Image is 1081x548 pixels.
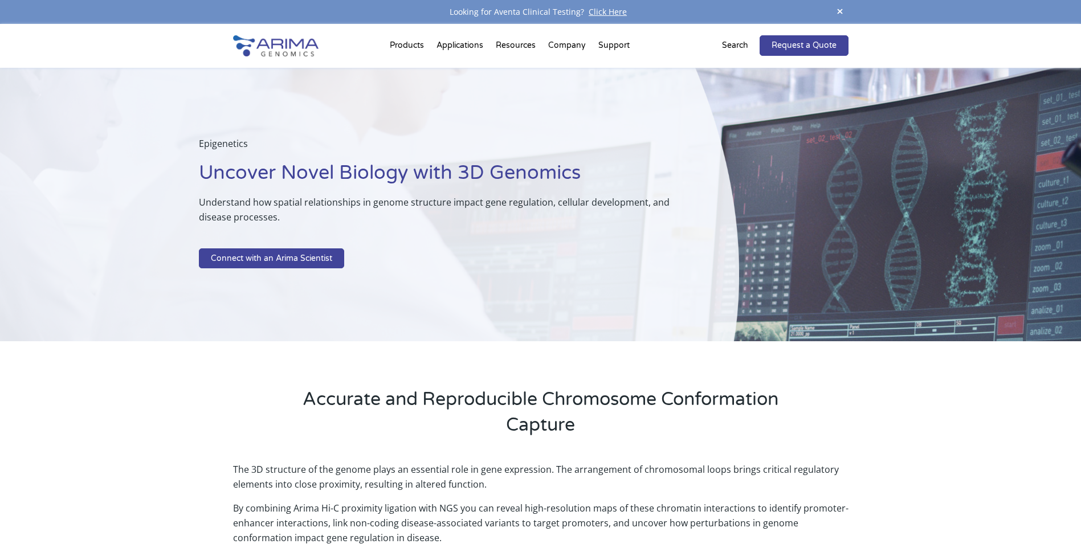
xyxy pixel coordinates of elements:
[233,462,849,501] p: The 3D structure of the genome plays an essential role in gene expression. The arrangement of chr...
[584,6,631,17] a: Click Here
[199,195,682,234] p: Understand how spatial relationships in genome structure impact gene regulation, cellular develop...
[233,5,849,19] div: Looking for Aventa Clinical Testing?
[199,248,344,269] a: Connect with an Arima Scientist
[199,136,682,160] p: Epigenetics
[233,35,319,56] img: Arima-Genomics-logo
[199,160,682,195] h1: Uncover Novel Biology with 3D Genomics
[760,35,849,56] a: Request a Quote
[233,501,849,545] p: By combining Arima Hi-C proximity ligation with NGS you can reveal high-resolution maps of these ...
[279,387,803,447] h2: Accurate and Reproducible Chromosome Conformation Capture
[722,38,748,53] p: Search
